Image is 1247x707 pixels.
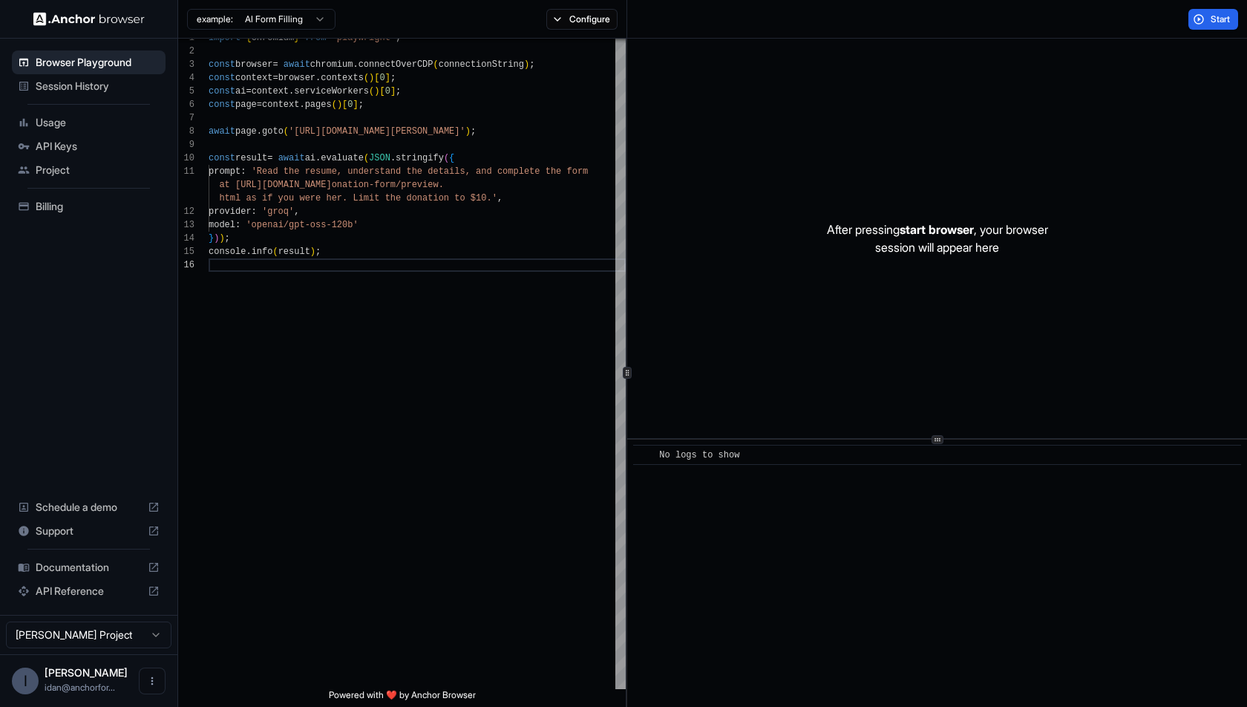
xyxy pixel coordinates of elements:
[278,153,305,163] span: await
[240,166,246,177] span: :
[12,111,166,134] div: Usage
[262,126,284,137] span: goto
[546,9,618,30] button: Configure
[396,86,401,97] span: ;
[289,86,294,97] span: .
[315,73,321,83] span: .
[178,218,194,232] div: 13
[36,115,160,130] span: Usage
[529,59,534,70] span: ;
[278,247,310,257] span: result
[900,222,974,237] span: start browser
[209,153,235,163] span: const
[219,193,486,203] span: html as if you were her. Limit the donation to $10
[246,247,251,257] span: .
[178,245,194,258] div: 15
[379,86,384,97] span: [
[235,220,240,230] span: :
[246,220,358,230] span: 'openai/gpt-oss-120b'
[390,153,396,163] span: .
[209,166,240,177] span: prompt
[36,560,142,575] span: Documentation
[337,100,342,110] span: )
[449,153,454,163] span: {
[235,153,267,163] span: result
[262,100,299,110] span: context
[225,233,230,244] span: ;
[36,79,160,94] span: Session History
[12,134,166,158] div: API Keys
[197,13,233,25] span: example:
[284,59,310,70] span: await
[374,73,379,83] span: [
[299,100,304,110] span: .
[1211,13,1231,25] span: Start
[209,100,235,110] span: const
[369,86,374,97] span: (
[497,193,503,203] span: ,
[332,100,337,110] span: (
[359,100,364,110] span: ;
[524,59,529,70] span: )
[235,86,246,97] span: ai
[379,73,384,83] span: 0
[178,138,194,151] div: 9
[235,126,257,137] span: page
[329,689,476,707] span: Powered with ❤️ by Anchor Browser
[310,247,315,257] span: )
[209,247,246,257] span: console
[36,163,160,177] span: Project
[827,221,1048,256] p: After pressing , your browser session will appear here
[385,86,390,97] span: 0
[294,206,299,217] span: ,
[252,86,289,97] span: context
[390,73,396,83] span: ;
[178,111,194,125] div: 7
[359,59,433,70] span: connectOverCDP
[385,73,390,83] span: ]
[36,500,142,515] span: Schedule a demo
[272,59,278,70] span: =
[235,100,257,110] span: page
[257,100,262,110] span: =
[353,59,358,70] span: .
[36,55,160,70] span: Browser Playground
[219,233,224,244] span: )
[36,199,160,214] span: Billing
[12,555,166,579] div: Documentation
[178,205,194,218] div: 12
[45,666,128,679] span: Idan Raman
[209,220,235,230] span: model
[347,100,353,110] span: 0
[321,73,364,83] span: contexts
[353,100,358,110] span: ]
[178,232,194,245] div: 14
[214,233,219,244] span: )
[12,495,166,519] div: Schedule a demo
[272,247,278,257] span: (
[209,233,214,244] span: }
[178,71,194,85] div: 4
[342,100,347,110] span: [
[252,166,519,177] span: 'Read the resume, understand the details, and comp
[1188,9,1238,30] button: Start
[139,668,166,694] button: Open menu
[12,519,166,543] div: Support
[471,126,476,137] span: ;
[36,584,142,599] span: API Reference
[315,153,321,163] span: .
[235,73,272,83] span: context
[321,153,364,163] span: evaluate
[209,73,235,83] span: const
[33,12,145,26] img: Anchor Logo
[396,153,444,163] span: stringify
[659,450,739,460] span: No logs to show
[390,86,396,97] span: ]
[235,59,272,70] span: browser
[178,125,194,138] div: 8
[178,151,194,165] div: 10
[289,126,465,137] span: '[URL][DOMAIN_NAME][PERSON_NAME]'
[12,579,166,603] div: API Reference
[252,206,257,217] span: :
[284,126,289,137] span: (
